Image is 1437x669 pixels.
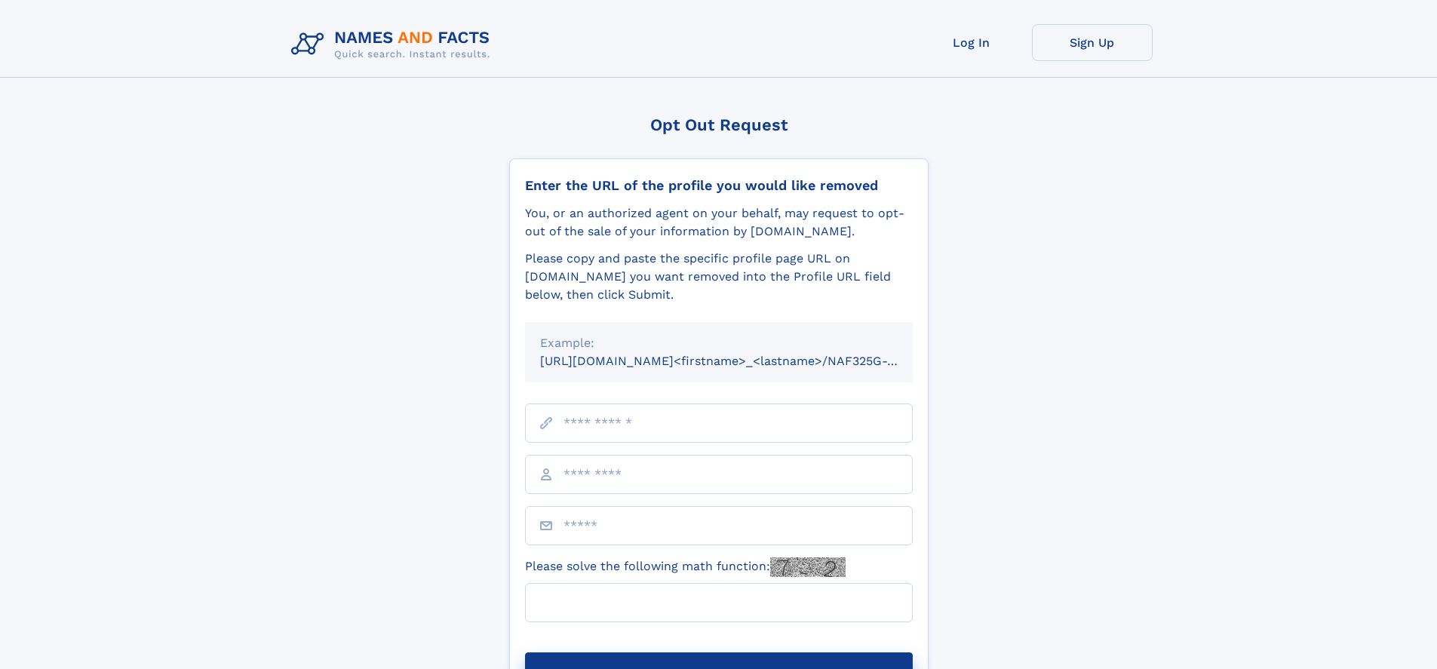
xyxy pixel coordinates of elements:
[285,24,502,65] img: Logo Names and Facts
[1032,24,1153,61] a: Sign Up
[540,354,941,368] small: [URL][DOMAIN_NAME]<firstname>_<lastname>/NAF325G-xxxxxxxx
[525,177,913,194] div: Enter the URL of the profile you would like removed
[525,204,913,241] div: You, or an authorized agent on your behalf, may request to opt-out of the sale of your informatio...
[525,557,846,577] label: Please solve the following math function:
[911,24,1032,61] a: Log In
[540,334,898,352] div: Example:
[525,250,913,304] div: Please copy and paste the specific profile page URL on [DOMAIN_NAME] you want removed into the Pr...
[509,115,929,134] div: Opt Out Request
